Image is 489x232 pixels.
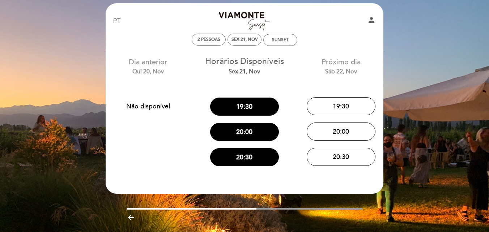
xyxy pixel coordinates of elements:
[197,37,220,42] span: 2 pessoas
[298,57,384,76] div: Próximo dia
[307,148,375,166] button: 20:30
[367,16,376,24] i: person
[272,37,289,43] div: SUNSET
[114,97,182,115] button: Não disponível
[307,123,375,141] button: 20:00
[202,68,288,76] div: Sex 21, nov
[105,57,191,76] div: Dia anterior
[199,11,290,31] a: Bodega Viamonte Sunset
[298,68,384,76] div: Sáb 22, nov
[210,148,279,166] button: 20:30
[231,37,258,42] div: Sex 21, nov
[127,213,135,222] i: arrow_backward
[367,16,376,27] button: person
[210,98,279,116] button: 19:30
[105,68,191,76] div: Qui 20, nov
[307,97,375,115] button: 19:30
[202,56,288,76] div: Horários Disponíveis
[210,123,279,141] button: 20:00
